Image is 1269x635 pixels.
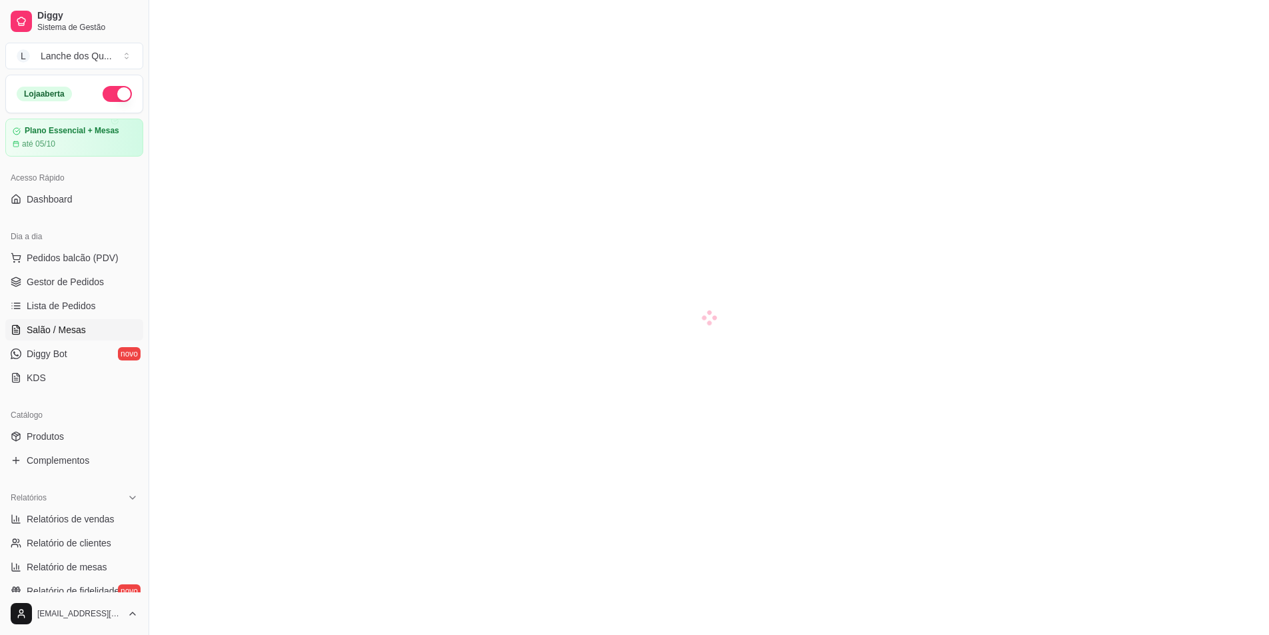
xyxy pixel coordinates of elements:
span: Relatório de clientes [27,536,111,550]
article: até 05/10 [22,139,55,149]
div: Dia a dia [5,226,143,247]
a: Relatório de clientes [5,532,143,554]
span: Diggy Bot [27,347,67,360]
span: Relatórios de vendas [27,512,115,526]
div: Acesso Rápido [5,167,143,189]
button: Alterar Status [103,86,132,102]
span: [EMAIL_ADDRESS][DOMAIN_NAME] [37,608,122,619]
a: Produtos [5,426,143,447]
span: Relatório de fidelidade [27,584,119,598]
a: Relatório de fidelidadenovo [5,580,143,602]
span: Complementos [27,454,89,467]
span: Diggy [37,10,138,22]
span: KDS [27,371,46,384]
article: Plano Essencial + Mesas [25,126,119,136]
span: Salão / Mesas [27,323,86,336]
a: DiggySistema de Gestão [5,5,143,37]
div: Lanche dos Qu ... [41,49,112,63]
span: Produtos [27,430,64,443]
span: Sistema de Gestão [37,22,138,33]
a: Complementos [5,450,143,471]
span: Gestor de Pedidos [27,275,104,289]
span: Lista de Pedidos [27,299,96,313]
button: [EMAIL_ADDRESS][DOMAIN_NAME] [5,598,143,630]
span: Pedidos balcão (PDV) [27,251,119,265]
a: Relatórios de vendas [5,508,143,530]
div: Loja aberta [17,87,72,101]
span: Dashboard [27,193,73,206]
a: KDS [5,367,143,388]
a: Dashboard [5,189,143,210]
a: Gestor de Pedidos [5,271,143,293]
a: Plano Essencial + Mesasaté 05/10 [5,119,143,157]
span: L [17,49,30,63]
a: Diggy Botnovo [5,343,143,364]
a: Lista de Pedidos [5,295,143,317]
span: Relatórios [11,492,47,503]
a: Salão / Mesas [5,319,143,340]
a: Relatório de mesas [5,556,143,578]
button: Select a team [5,43,143,69]
button: Pedidos balcão (PDV) [5,247,143,269]
span: Relatório de mesas [27,560,107,574]
div: Catálogo [5,404,143,426]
